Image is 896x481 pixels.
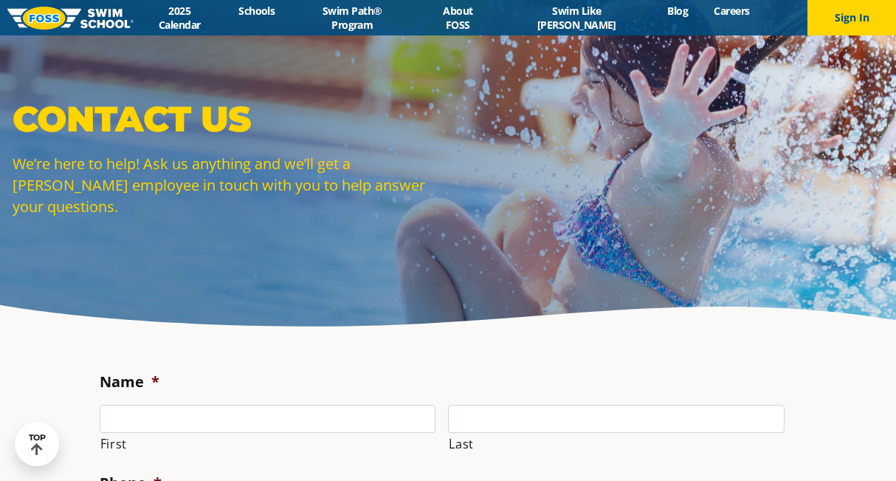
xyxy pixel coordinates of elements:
p: Contact Us [13,97,441,141]
label: Name [100,372,159,392]
p: We’re here to help! Ask us anything and we’ll get a [PERSON_NAME] employee in touch with you to h... [13,153,441,217]
input: Last name [448,405,785,433]
a: Careers [701,4,762,18]
img: FOSS Swim School Logo [7,7,134,30]
a: 2025 Calendar [134,4,226,32]
a: About FOSS [417,4,499,32]
a: Swim Like [PERSON_NAME] [499,4,655,32]
a: Blog [655,4,701,18]
a: Schools [226,4,288,18]
div: TOP [29,433,46,456]
a: Swim Path® Program [288,4,417,32]
label: First [100,434,436,454]
input: First name [100,405,436,433]
label: Last [449,434,785,454]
